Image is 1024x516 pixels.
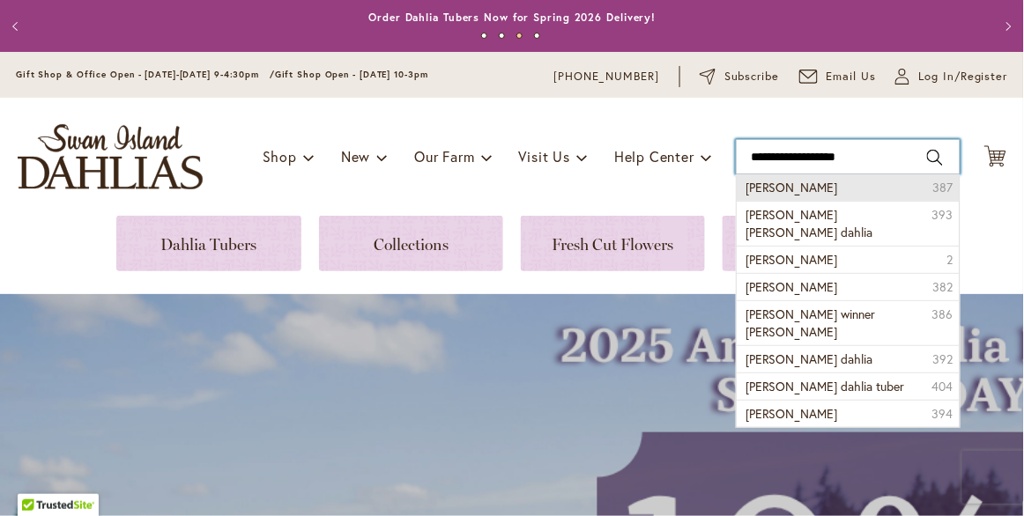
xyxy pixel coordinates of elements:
[534,33,540,39] button: 4 of 4
[989,9,1024,44] button: Next
[895,68,1008,85] a: Log In/Register
[724,68,780,85] span: Subscribe
[18,124,203,189] a: store logo
[746,206,873,240] span: [PERSON_NAME] [PERSON_NAME] dahlia
[341,147,370,166] span: New
[499,33,505,39] button: 2 of 4
[746,405,838,422] span: [PERSON_NAME]
[933,278,954,296] span: 382
[516,33,523,39] button: 3 of 4
[275,69,428,80] span: Gift Shop Open - [DATE] 10-3pm
[918,68,1008,85] span: Log In/Register
[947,251,954,269] span: 2
[933,179,954,196] span: 387
[746,306,876,340] span: [PERSON_NAME] winner [PERSON_NAME]
[746,378,905,394] span: [PERSON_NAME] dahlia tuber
[746,251,838,268] span: [PERSON_NAME]
[414,147,474,166] span: Our Farm
[553,68,660,85] a: [PHONE_NUMBER]
[932,306,954,323] span: 386
[368,11,656,24] a: Order Dahlia Tubers Now for Spring 2026 Delivery!
[746,179,838,195] span: [PERSON_NAME]
[481,33,487,39] button: 1 of 4
[932,378,954,395] span: 404
[932,405,954,423] span: 394
[614,147,694,166] span: Help Center
[519,147,570,166] span: Visit Us
[927,144,943,172] button: Search
[932,206,954,224] span: 393
[933,350,954,368] span: 392
[16,69,275,80] span: Gift Shop & Office Open - [DATE]-[DATE] 9-4:30pm /
[263,147,297,166] span: Shop
[746,278,838,295] span: [PERSON_NAME]
[827,68,877,85] span: Email Us
[700,68,780,85] a: Subscribe
[799,68,877,85] a: Email Us
[746,350,873,367] span: [PERSON_NAME] dahlia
